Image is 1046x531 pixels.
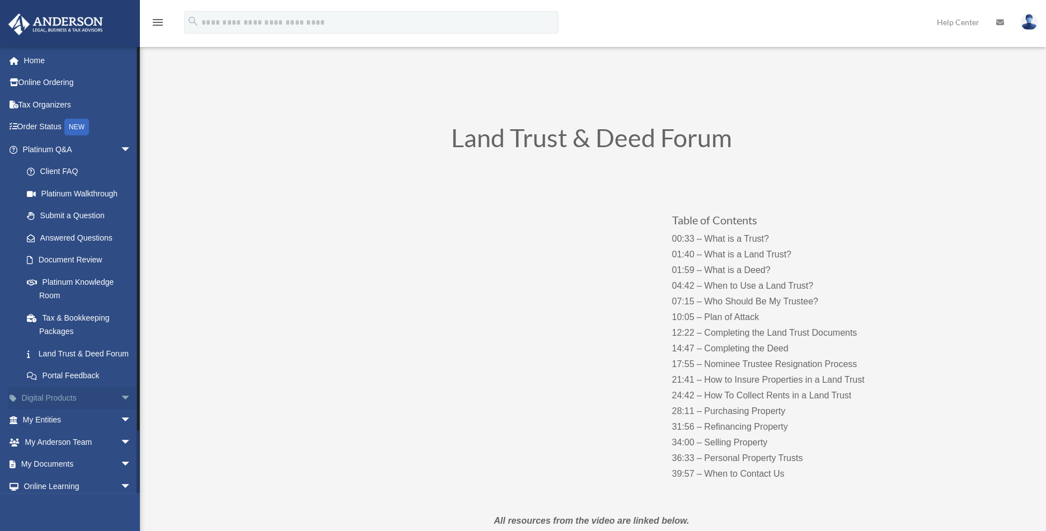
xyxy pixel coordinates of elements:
[120,409,143,432] span: arrow_drop_down
[151,16,165,29] i: menu
[120,138,143,161] span: arrow_drop_down
[16,249,148,271] a: Document Review
[16,161,148,183] a: Client FAQ
[16,342,143,365] a: Land Trust & Deed Forum
[8,409,148,431] a: My Entitiesarrow_drop_down
[8,387,148,409] a: Digital Productsarrow_drop_down
[151,20,165,29] a: menu
[120,475,143,498] span: arrow_drop_down
[16,271,148,307] a: Platinum Knowledge Room
[8,453,148,476] a: My Documentsarrow_drop_down
[8,138,148,161] a: Platinum Q&Aarrow_drop_down
[8,72,148,94] a: Online Ordering
[494,516,689,525] em: All resources from the video are linked below.
[8,431,148,453] a: My Anderson Teamarrow_drop_down
[16,365,148,387] a: Portal Feedback
[120,431,143,454] span: arrow_drop_down
[120,387,143,410] span: arrow_drop_down
[5,13,106,35] img: Anderson Advisors Platinum Portal
[16,227,148,249] a: Answered Questions
[1021,14,1038,30] img: User Pic
[672,231,893,482] p: 00:33 – What is a Trust? 01:40 – What is a Land Trust? 01:59 – What is a Deed? 04:42 – When to Us...
[8,116,148,139] a: Order StatusNEW
[16,205,148,227] a: Submit a Question
[187,15,199,27] i: search
[8,93,148,116] a: Tax Organizers
[120,453,143,476] span: arrow_drop_down
[16,307,148,342] a: Tax & Bookkeeping Packages
[8,475,148,497] a: Online Learningarrow_drop_down
[64,119,89,135] div: NEW
[8,49,148,72] a: Home
[672,214,893,231] h3: Table of Contents
[289,125,894,156] h1: Land Trust & Deed Forum
[16,182,148,205] a: Platinum Walkthrough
